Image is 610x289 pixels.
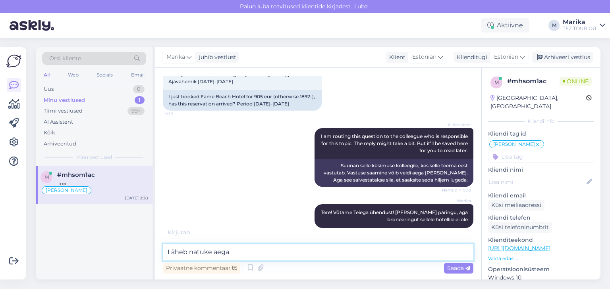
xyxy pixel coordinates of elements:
[454,53,487,61] div: Klienditugi
[135,96,145,104] div: 1
[163,263,240,274] div: Privaatne kommentaar
[321,133,469,153] span: I am routing this question to the colleague who is responsible for this topic. The reply might ta...
[488,200,544,211] div: Küsi meiliaadressi
[488,222,552,233] div: Küsi telefoninumbrit
[507,77,560,86] div: # mhsom1ac
[532,52,593,63] div: Arhiveeri vestlus
[488,236,594,244] p: Klienditeekond
[190,229,191,236] span: .
[488,255,594,262] p: Vaata edasi ...
[125,195,148,201] div: [DATE] 9:38
[352,3,370,10] span: Luba
[494,53,518,61] span: Estonian
[563,19,605,32] a: MarikaTEZ TOUR OÜ
[42,70,51,80] div: All
[490,94,586,111] div: [GEOGRAPHIC_DATA], [GEOGRAPHIC_DATA]
[196,53,236,61] div: juhib vestlust
[163,244,473,260] textarea: Läheb natuke aega
[44,107,83,115] div: Tiimi vestlused
[563,19,596,25] div: Marika
[488,130,594,138] p: Kliendi tag'id
[163,228,473,237] div: Kirjutab
[166,53,185,61] span: Marika
[548,20,560,31] div: M
[127,107,145,115] div: 99+
[44,118,73,126] div: AI Assistent
[441,122,471,128] span: AI Assistent
[44,85,54,93] div: Uus
[563,25,596,32] div: TEZ TOUR OÜ
[57,171,95,178] span: #mhsom1ac
[441,198,471,204] span: Marika
[44,174,49,180] span: m
[76,154,112,161] span: Minu vestlused
[95,70,114,80] div: Socials
[488,118,594,125] div: Kliendi info
[66,70,80,80] div: Web
[488,265,594,274] p: Operatsioonisüsteem
[315,159,473,187] div: Suunan selle küsimuse kolleegile, kes selle teema eest vastutab. Vastuse saamine võib veidi aega ...
[488,166,594,174] p: Kliendi nimi
[488,151,594,163] input: Lisa tag
[321,209,469,222] span: Tere! Võtame Teiega ühendust! [PERSON_NAME] päringu, aga broneeringut sellele hotellile ei ole
[447,264,470,272] span: Saada
[488,178,585,186] input: Lisa nimi
[133,85,145,93] div: 0
[6,54,21,69] img: Askly Logo
[49,54,81,63] span: Otsi kliente
[165,111,195,117] span: 9:37
[493,142,535,147] span: [PERSON_NAME]
[44,129,55,137] div: Kõik
[44,140,76,148] div: Arhiveeritud
[488,245,550,252] a: [URL][DOMAIN_NAME]
[488,274,594,282] p: Windows 10
[386,53,405,61] div: Klient
[412,53,436,61] span: Estonian
[441,187,471,193] span: Nähtud ✓ 9:38
[44,96,85,104] div: Minu vestlused
[129,70,146,80] div: Email
[488,191,594,200] p: Kliendi email
[494,79,499,85] span: m
[488,214,594,222] p: Kliendi telefon
[560,77,592,86] span: Online
[46,188,87,193] span: [PERSON_NAME]
[163,90,322,111] div: I just booked Fame Beach Hotel for 905 eur (otherwise 1892-), has this reservation arrived? Perio...
[481,18,529,33] div: Aktiivne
